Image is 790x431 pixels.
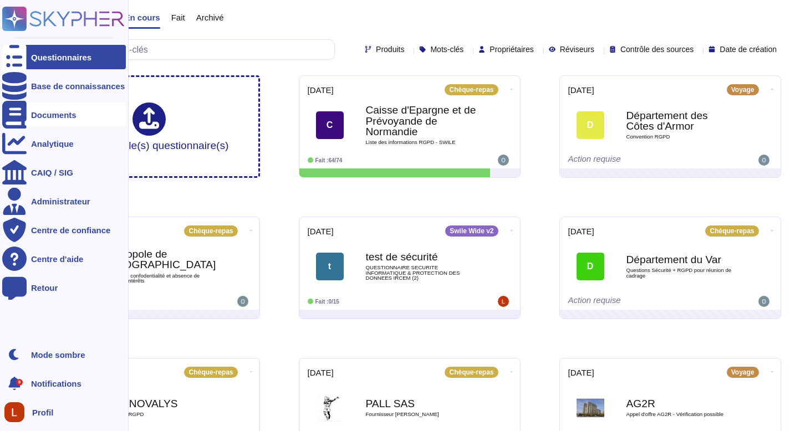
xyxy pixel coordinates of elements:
font: PALL SAS [366,398,415,409]
font: Chèque-repas [449,368,493,376]
font: Questions Sécurité + RGPD pour réunion de cadrage [626,267,732,279]
font: Chèque-repas [710,227,754,235]
a: Centre d'aide [2,247,126,271]
font: test de sécurité [366,251,438,263]
font: Questionnaires [31,53,91,62]
font: Administrateur [31,197,90,206]
font: CAIQ / SIG [31,168,73,177]
font: Appel d'offre AG2R - Vérification possible [626,411,724,417]
font: En cours [124,13,160,22]
font: Métropole de [GEOGRAPHIC_DATA] [105,248,216,270]
font: Action requise [568,295,621,305]
font: 64/74 [328,157,342,163]
font: Fait : [315,157,329,163]
font: Action requise [568,154,621,163]
font: Centre d'aide [31,254,83,264]
font: Chèque-repas [449,86,493,94]
font: GIP INOVALYS [105,398,178,409]
font: Fait [171,13,185,22]
font: Mode sombre [31,350,85,360]
font: t [328,261,331,271]
font: Produits [376,45,404,54]
font: Liste des informations RGPD - SWILE [366,139,456,145]
font: D [587,261,594,271]
img: utilisateur [498,155,509,166]
a: Analytique [2,131,126,156]
font: Centre de confiance [31,225,110,235]
font: [DATE] [568,85,594,95]
font: D [587,120,594,130]
font: Caisse d'Epargne et de Prévoyande de Normandie [366,104,476,137]
img: Logo [316,394,344,422]
font: Réviseurs [560,45,594,54]
font: Voyage [731,86,755,94]
font: [DATE] [308,85,334,95]
font: Analytique [31,139,74,148]
font: Contrôle des sources [620,45,694,54]
img: Logo [577,394,604,422]
font: Télécharger le(s) questionnaire(s) [69,140,229,151]
a: CAIQ / SIG [2,160,126,184]
font: Documents [31,110,77,120]
font: C [327,120,333,130]
font: Chèque-repas [188,227,233,235]
img: utilisateur [758,296,769,307]
font: AG2R [626,398,655,409]
a: Documents [2,102,126,127]
font: Département du Var [626,254,721,265]
font: Mots-clés [430,45,463,54]
font: Propriétaires [490,45,533,54]
font: Date de création [720,45,777,54]
img: utilisateur [4,402,24,422]
img: utilisateur [237,296,248,307]
font: Fournisseur [PERSON_NAME] [366,411,439,417]
font: [DATE] [568,368,594,377]
a: Administrateur [2,189,126,213]
font: Swile Wide v2 [450,227,493,235]
font: Profil [32,408,53,417]
img: utilisateur [498,296,509,307]
a: Retour [2,275,126,300]
font: Notifications [31,379,81,388]
font: Convention RGPD [626,134,670,140]
input: Recherche par mots-clés [44,40,334,59]
a: Centre de confiance [2,218,126,242]
font: Base de connaissances [31,81,125,91]
font: QUESTIONNAIRE SECURITE INFORMATIQUE & PROTECTION DES DONNEES IRCEM (2) [366,264,460,281]
font: Chèque-repas [188,368,233,376]
button: utilisateur [2,400,32,424]
font: Département des Côtes d'Armor [626,110,708,132]
font: 8 [18,379,21,384]
font: [DATE] [308,368,334,377]
font: 0/15 [328,299,339,305]
font: [DATE] [308,227,334,236]
img: utilisateur [758,155,769,166]
font: Archivé [196,13,224,22]
font: Retour [31,283,58,293]
font: [DATE] [568,227,594,236]
font: Voyage [731,368,755,376]
a: Base de connaissances [2,74,126,98]
font: Fait : [315,299,329,305]
font: Accord de confodentialité et absence de conflits d'intérêts [105,273,200,284]
a: Questionnaires [2,45,126,69]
